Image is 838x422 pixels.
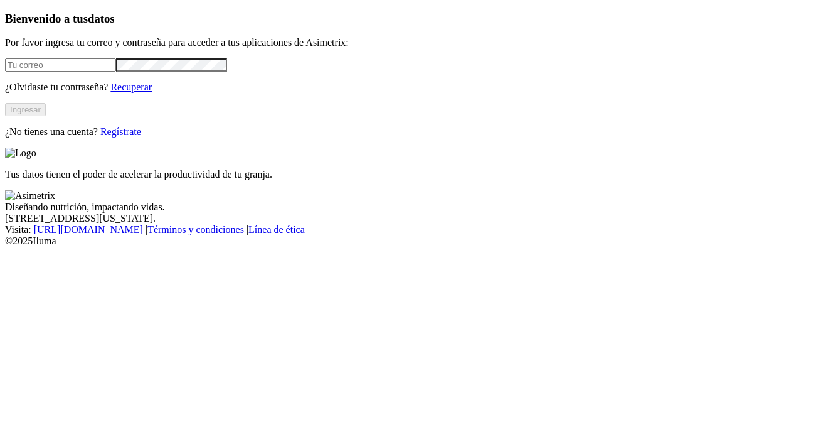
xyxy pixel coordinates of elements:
p: ¿No tienes una cuenta? [5,126,833,138]
h3: Bienvenido a tus [5,12,833,26]
div: © 2025 Iluma [5,235,833,247]
p: Por favor ingresa tu correo y contraseña para acceder a tus aplicaciones de Asimetrix: [5,37,833,48]
div: [STREET_ADDRESS][US_STATE]. [5,213,833,224]
a: Regístrate [100,126,141,137]
a: [URL][DOMAIN_NAME] [34,224,143,235]
img: Logo [5,148,36,159]
div: Visita : | | [5,224,833,235]
div: Diseñando nutrición, impactando vidas. [5,202,833,213]
a: Recuperar [110,82,152,92]
p: Tus datos tienen el poder de acelerar la productividad de tu granja. [5,169,833,180]
a: Términos y condiciones [147,224,244,235]
a: Línea de ética [248,224,305,235]
span: datos [88,12,115,25]
input: Tu correo [5,58,116,72]
p: ¿Olvidaste tu contraseña? [5,82,833,93]
button: Ingresar [5,103,46,116]
img: Asimetrix [5,190,55,202]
